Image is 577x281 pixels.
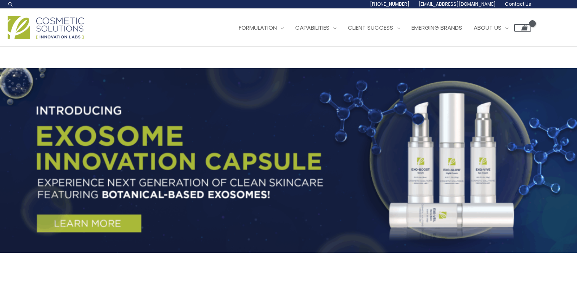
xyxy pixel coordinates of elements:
[289,16,342,39] a: Capabilities
[239,24,277,32] span: Formulation
[419,1,496,7] span: [EMAIL_ADDRESS][DOMAIN_NAME]
[505,1,531,7] span: Contact Us
[227,16,531,39] nav: Site Navigation
[348,24,393,32] span: Client Success
[342,16,406,39] a: Client Success
[295,24,329,32] span: Capabilities
[468,16,514,39] a: About Us
[474,24,501,32] span: About Us
[406,16,468,39] a: Emerging Brands
[8,16,84,39] img: Cosmetic Solutions Logo
[233,16,289,39] a: Formulation
[411,24,462,32] span: Emerging Brands
[514,24,531,32] a: View Shopping Cart, empty
[8,1,14,7] a: Search icon link
[370,1,410,7] span: [PHONE_NUMBER]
